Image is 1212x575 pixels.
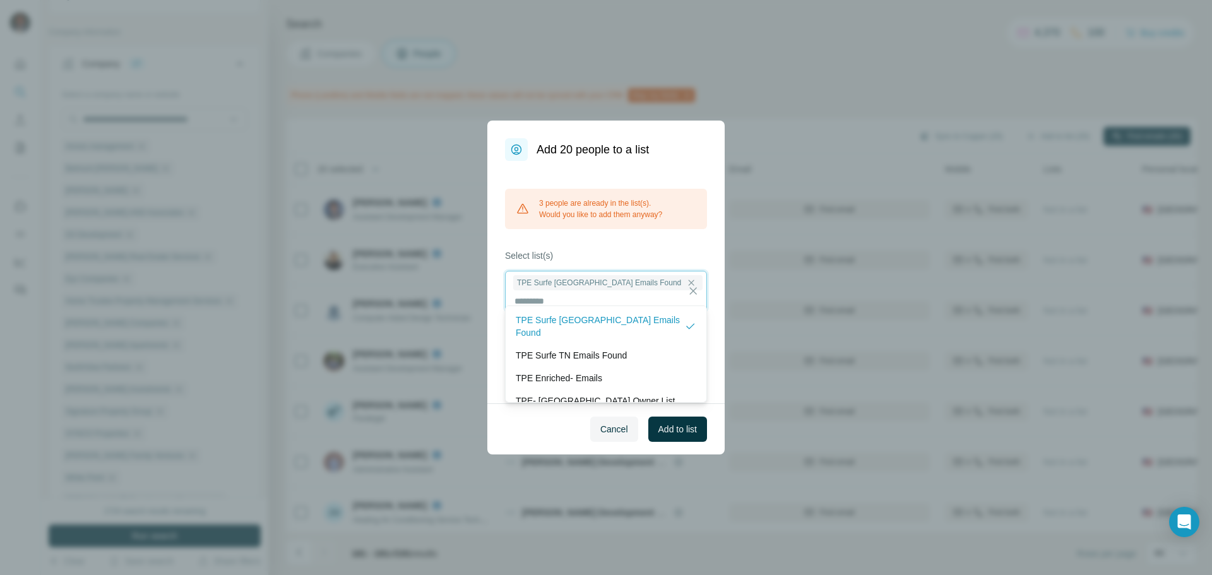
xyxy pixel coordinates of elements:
p: TPE Enriched- Emails [516,372,602,384]
div: 3 people are already in the list(s). Would you like to add them anyway? [505,189,707,229]
p: TPE Surfe [GEOGRAPHIC_DATA] Emails Found [516,314,684,339]
button: Add to list [648,417,707,442]
p: TPE- [GEOGRAPHIC_DATA] Owner List 150^M units [DATE] [516,394,696,420]
span: Add to list [658,423,697,436]
div: TPE Surfe [GEOGRAPHIC_DATA] Emails Found [513,275,703,290]
button: Cancel [590,417,638,442]
h1: Add 20 people to a list [537,141,649,158]
p: TPE Surfe TN Emails Found [516,349,627,362]
span: Cancel [600,423,628,436]
label: Select list(s) [505,249,707,262]
div: Open Intercom Messenger [1169,507,1199,537]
